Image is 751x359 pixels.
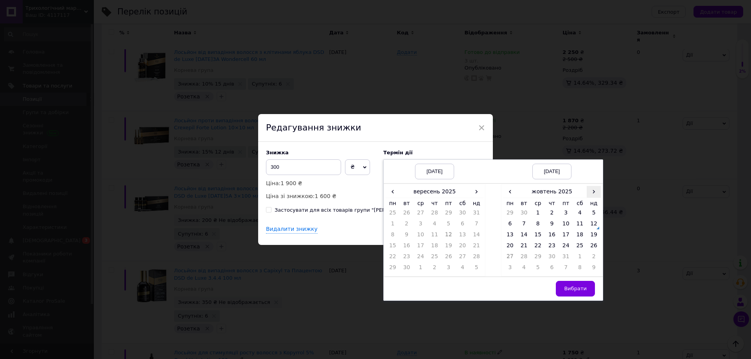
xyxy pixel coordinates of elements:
td: 14 [517,231,531,242]
td: 30 [545,253,559,264]
th: вересень 2025 [400,186,470,198]
td: 1 [413,264,428,275]
td: 29 [442,209,456,220]
td: 29 [503,209,517,220]
td: 8 [386,231,400,242]
span: Вибрати [564,286,587,291]
td: 11 [573,220,587,231]
td: 21 [469,242,483,253]
td: 24 [413,253,428,264]
td: 5 [587,209,601,220]
td: 16 [400,242,414,253]
td: 4 [428,220,442,231]
td: 5 [469,264,483,275]
td: 13 [503,231,517,242]
th: нд [587,198,601,209]
td: 1 [531,209,545,220]
span: Редагування знижки [266,123,361,132]
td: 26 [442,253,456,264]
td: 24 [559,242,573,253]
td: 2 [587,253,601,264]
th: чт [545,198,559,209]
td: 27 [413,209,428,220]
td: 13 [456,231,470,242]
td: 28 [517,253,531,264]
td: 27 [456,253,470,264]
td: 17 [559,231,573,242]
th: ср [531,198,545,209]
td: 16 [545,231,559,242]
span: › [587,186,601,197]
td: 8 [531,220,545,231]
th: жовтень 2025 [517,186,587,198]
span: Знижка [266,150,289,155]
td: 4 [456,264,470,275]
td: 6 [545,264,559,275]
td: 6 [503,220,517,231]
td: 7 [517,220,531,231]
td: 21 [517,242,531,253]
span: › [469,186,483,197]
td: 14 [469,231,483,242]
td: 3 [413,220,428,231]
td: 5 [531,264,545,275]
span: 1 900 ₴ [280,180,302,186]
td: 22 [386,253,400,264]
td: 19 [442,242,456,253]
td: 25 [573,242,587,253]
p: Ціна зі знижкою: [266,192,375,200]
p: Ціна: [266,179,375,188]
th: вт [517,198,531,209]
span: ‹ [386,186,400,197]
th: ср [413,198,428,209]
td: 4 [517,264,531,275]
td: 4 [573,209,587,220]
td: 3 [442,264,456,275]
td: 15 [531,231,545,242]
td: 30 [400,264,414,275]
th: пт [442,198,456,209]
th: пн [503,198,517,209]
td: 28 [428,209,442,220]
th: пт [559,198,573,209]
td: 7 [559,264,573,275]
button: Вибрати [556,281,595,296]
td: 2 [428,264,442,275]
td: 30 [517,209,531,220]
td: 20 [456,242,470,253]
td: 5 [442,220,456,231]
td: 2 [545,209,559,220]
td: 29 [386,264,400,275]
td: 9 [545,220,559,231]
input: 0 [266,159,341,175]
th: сб [456,198,470,209]
div: [DATE] [415,164,454,179]
td: 18 [428,242,442,253]
td: 25 [428,253,442,264]
td: 11 [428,231,442,242]
td: 28 [469,253,483,264]
td: 7 [469,220,483,231]
td: 23 [400,253,414,264]
td: 31 [469,209,483,220]
td: 8 [573,264,587,275]
th: нд [469,198,483,209]
td: 17 [413,242,428,253]
td: 12 [442,231,456,242]
td: 6 [456,220,470,231]
td: 10 [413,231,428,242]
td: 3 [559,209,573,220]
div: Застосувати для всіх товарів групи "[PERSON_NAME] група" [275,207,435,214]
td: 2 [400,220,414,231]
th: вт [400,198,414,209]
span: × [478,121,485,134]
td: 15 [386,242,400,253]
td: 12 [587,220,601,231]
td: 10 [559,220,573,231]
td: 29 [531,253,545,264]
th: пн [386,198,400,209]
td: 19 [587,231,601,242]
label: Термін дії [383,150,485,155]
span: ‹ [503,186,517,197]
td: 20 [503,242,517,253]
